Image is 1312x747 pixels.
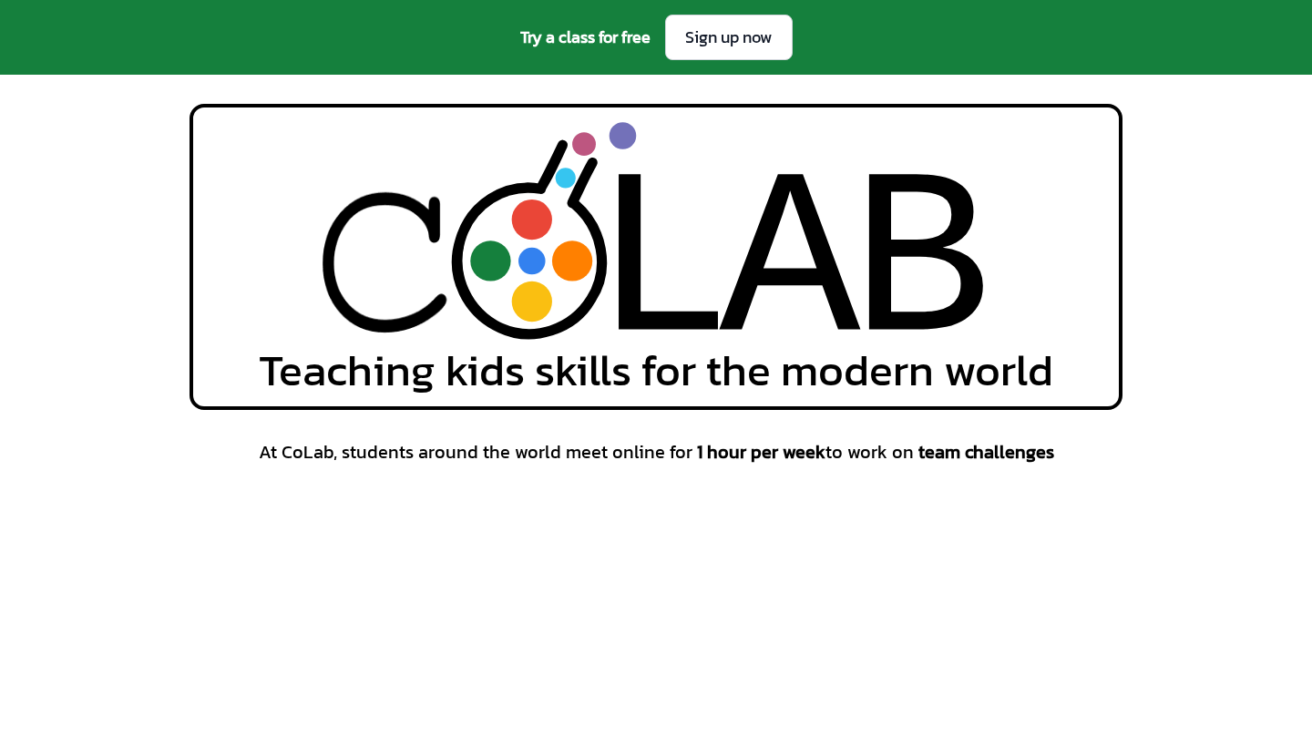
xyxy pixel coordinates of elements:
[697,438,825,466] span: 1 hour per week
[851,126,992,408] div: B
[720,126,861,408] div: A
[259,439,1054,465] span: At CoLab, students around the world meet online for to work on
[259,348,1053,392] span: Teaching kids skills for the modern world
[591,126,733,408] div: L
[918,438,1054,466] span: team challenges
[520,25,651,50] span: Try a class for free
[665,15,793,60] a: Sign up now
